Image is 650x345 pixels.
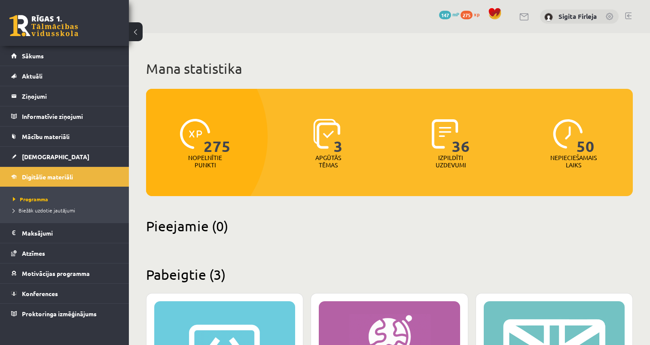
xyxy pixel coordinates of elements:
a: Aktuāli [11,66,118,86]
img: icon-completed-tasks-ad58ae20a441b2904462921112bc710f1caf180af7a3daa7317a5a94f2d26646.svg [432,119,458,149]
img: icon-clock-7be60019b62300814b6bd22b8e044499b485619524d84068768e800edab66f18.svg [553,119,583,149]
span: Sākums [22,52,44,60]
a: Maksājumi [11,223,118,243]
span: xp [474,11,479,18]
span: Digitālie materiāli [22,173,73,181]
p: Izpildīti uzdevumi [434,154,467,169]
p: Apgūtās tēmas [311,154,345,169]
p: Nepieciešamais laiks [550,154,597,169]
span: Proktoringa izmēģinājums [22,310,97,318]
img: icon-xp-0682a9bc20223a9ccc6f5883a126b849a74cddfe5390d2b41b4391c66f2066e7.svg [180,119,210,149]
span: Aktuāli [22,72,43,80]
img: Sigita Firleja [544,13,553,21]
span: 3 [334,119,343,154]
h2: Pabeigtie (3) [146,266,633,283]
p: Nopelnītie punkti [188,154,222,169]
h2: Pieejamie (0) [146,218,633,234]
img: icon-learned-topics-4a711ccc23c960034f471b6e78daf4a3bad4a20eaf4de84257b87e66633f6470.svg [313,119,340,149]
span: 50 [577,119,595,154]
a: Proktoringa izmēģinājums [11,304,118,324]
a: Motivācijas programma [11,263,118,283]
span: 275 [204,119,231,154]
a: Atzīmes [11,243,118,263]
span: [DEMOGRAPHIC_DATA] [22,153,89,160]
span: Programma [13,196,48,203]
span: Konferences [22,290,58,297]
a: 275 xp [461,11,484,18]
span: 275 [461,11,473,19]
span: Motivācijas programma [22,269,90,277]
a: Sigita Firleja [558,12,597,21]
legend: Maksājumi [22,223,118,243]
a: Rīgas 1. Tālmācības vidusskola [9,15,78,36]
a: Programma [13,195,120,203]
a: Informatīvie ziņojumi [11,106,118,126]
a: 147 mP [439,11,459,18]
a: Digitālie materiāli [11,167,118,187]
a: Sākums [11,46,118,66]
a: Ziņojumi [11,86,118,106]
a: [DEMOGRAPHIC_DATA] [11,147,118,166]
span: 36 [452,119,470,154]
a: Mācību materiāli [11,127,118,146]
h1: Mana statistika [146,60,633,77]
legend: Informatīvie ziņojumi [22,106,118,126]
span: mP [452,11,459,18]
span: 147 [439,11,451,19]
span: Biežāk uzdotie jautājumi [13,207,75,214]
a: Konferences [11,284,118,303]
a: Biežāk uzdotie jautājumi [13,206,120,214]
span: Atzīmes [22,249,45,257]
span: Mācību materiāli [22,133,70,140]
legend: Ziņojumi [22,86,118,106]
